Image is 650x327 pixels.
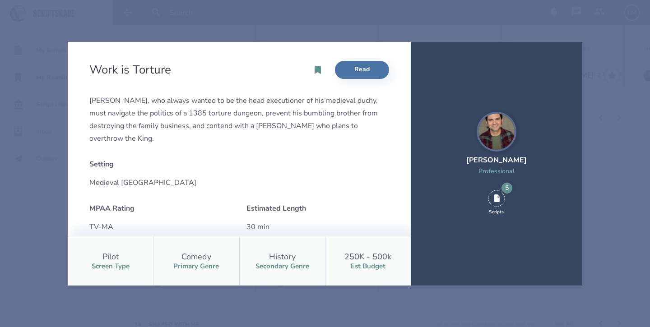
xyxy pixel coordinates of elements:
div: Comedy [181,251,211,262]
div: Scripts [489,209,504,215]
div: TV-MA [89,221,232,233]
div: [PERSON_NAME], who always wanted to be the head executioner of his medieval duchy, must navigate ... [89,94,389,145]
div: 250K - 500k [344,251,391,262]
div: Est Budget [351,262,385,271]
div: MPAA Rating [89,203,232,213]
h2: Work is Torture [89,62,175,78]
div: 30 min [246,221,389,233]
div: Primary Genre [173,262,219,271]
a: Read [335,61,389,79]
div: [PERSON_NAME] [466,155,527,165]
div: Setting [89,159,389,169]
div: Pilot [102,251,119,262]
div: History [269,251,296,262]
div: Professional [466,167,527,175]
div: 5 Scripts [488,190,505,215]
div: Estimated Length [246,203,389,213]
div: Secondary Genre [255,262,309,271]
a: [PERSON_NAME]Professional [466,112,527,186]
div: Screen Type [92,262,130,271]
div: Medieval [GEOGRAPHIC_DATA] [89,176,389,189]
div: 5 [501,183,512,193]
img: user_1711333522-crop.jpg [477,112,516,152]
